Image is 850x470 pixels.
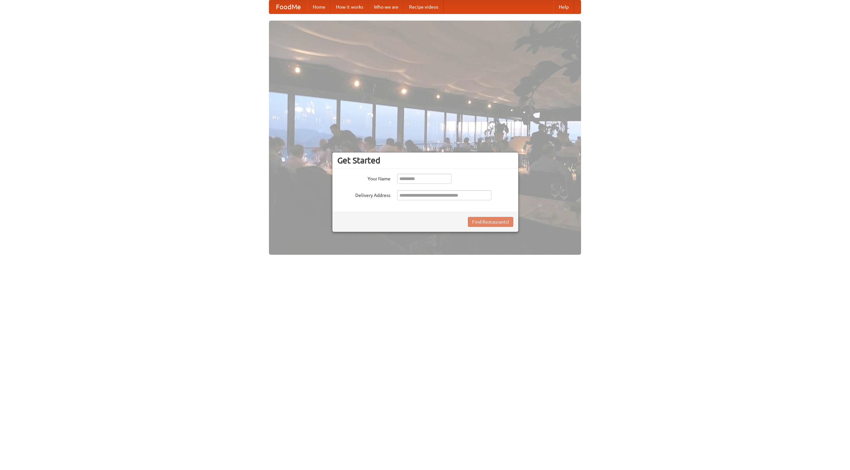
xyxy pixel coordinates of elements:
a: How it works [331,0,369,14]
a: Help [553,0,574,14]
button: Find Restaurants! [468,217,513,227]
a: Recipe videos [404,0,444,14]
a: Who we are [369,0,404,14]
label: Delivery Address [337,190,390,199]
a: FoodMe [269,0,307,14]
label: Your Name [337,174,390,182]
h3: Get Started [337,155,513,165]
a: Home [307,0,331,14]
